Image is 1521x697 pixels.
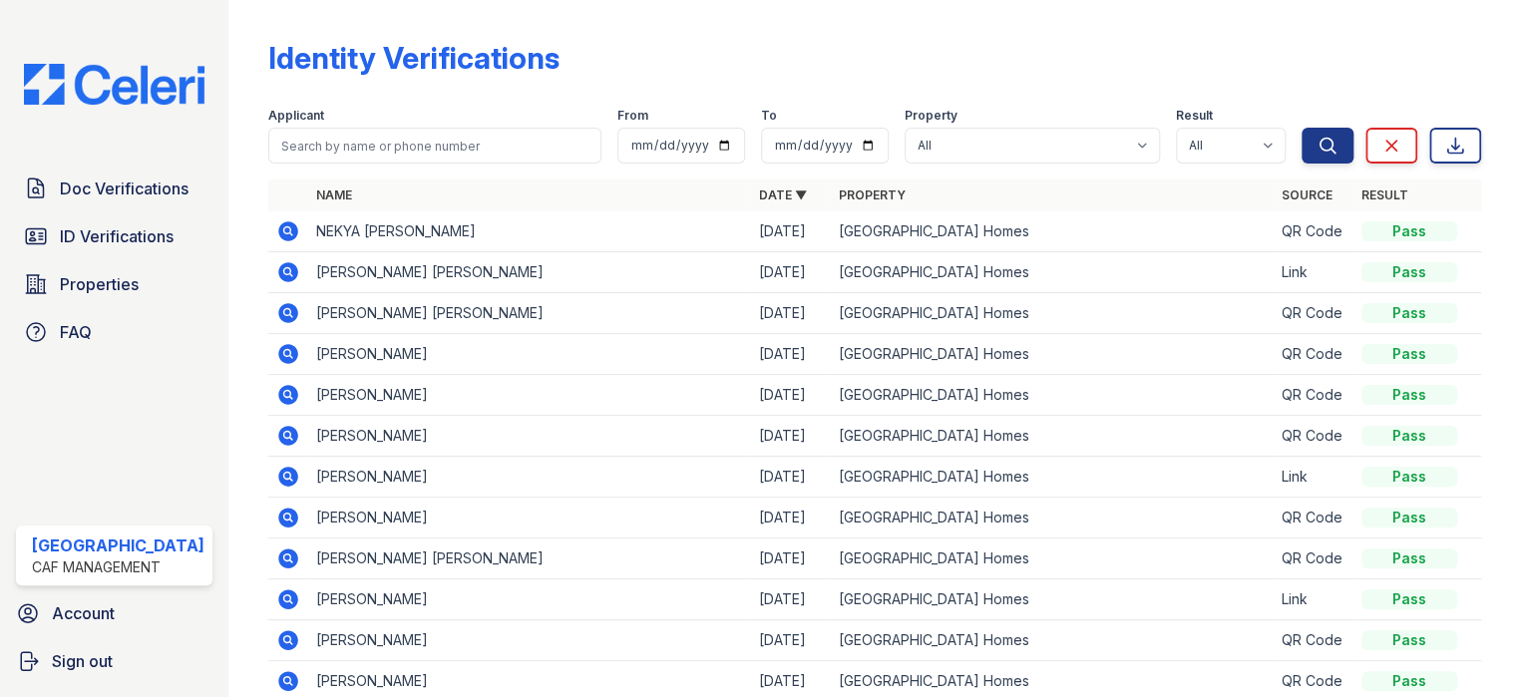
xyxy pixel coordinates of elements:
img: CE_Logo_Blue-a8612792a0a2168367f1c8372b55b34899dd931a85d93a1a3d3e32e68fde9ad4.png [8,64,220,105]
td: QR Code [1274,334,1353,375]
td: [PERSON_NAME] [PERSON_NAME] [308,293,751,334]
div: Pass [1361,262,1457,282]
input: Search by name or phone number [268,128,601,164]
div: Pass [1361,385,1457,405]
td: [DATE] [751,457,831,498]
td: [DATE] [751,498,831,538]
td: QR Code [1274,538,1353,579]
td: [DATE] [751,579,831,620]
td: [GEOGRAPHIC_DATA] Homes [831,252,1274,293]
span: FAQ [60,320,92,344]
td: [GEOGRAPHIC_DATA] Homes [831,538,1274,579]
div: Pass [1361,589,1457,609]
td: QR Code [1274,211,1353,252]
div: Pass [1361,671,1457,691]
td: [DATE] [751,334,831,375]
td: [DATE] [751,620,831,661]
div: Pass [1361,467,1457,487]
td: [DATE] [751,211,831,252]
td: [GEOGRAPHIC_DATA] Homes [831,375,1274,416]
td: [PERSON_NAME] [PERSON_NAME] [308,538,751,579]
td: [DATE] [751,293,831,334]
div: Pass [1361,630,1457,650]
div: [GEOGRAPHIC_DATA] [32,533,204,557]
td: [GEOGRAPHIC_DATA] Homes [831,211,1274,252]
a: Account [8,593,220,633]
div: Pass [1361,344,1457,364]
span: Account [52,601,115,625]
label: From [617,108,648,124]
td: QR Code [1274,498,1353,538]
span: Doc Verifications [60,176,189,200]
td: [PERSON_NAME] [308,457,751,498]
label: Result [1176,108,1213,124]
td: NEKYA [PERSON_NAME] [308,211,751,252]
a: Doc Verifications [16,169,212,208]
div: Pass [1361,426,1457,446]
td: [PERSON_NAME] [308,620,751,661]
a: Name [316,187,352,202]
td: [PERSON_NAME] [308,416,751,457]
a: Sign out [8,641,220,681]
a: Source [1282,187,1332,202]
div: CAF Management [32,557,204,577]
div: Pass [1361,508,1457,527]
a: ID Verifications [16,216,212,256]
label: Applicant [268,108,324,124]
span: Sign out [52,649,113,673]
a: Property [839,187,906,202]
a: FAQ [16,312,212,352]
td: QR Code [1274,416,1353,457]
td: [DATE] [751,252,831,293]
div: Pass [1361,548,1457,568]
td: [DATE] [751,416,831,457]
td: QR Code [1274,375,1353,416]
span: Properties [60,272,139,296]
td: [PERSON_NAME] [308,334,751,375]
td: [GEOGRAPHIC_DATA] Homes [831,334,1274,375]
label: Property [905,108,957,124]
td: QR Code [1274,620,1353,661]
td: Link [1274,457,1353,498]
td: [PERSON_NAME] [308,375,751,416]
div: Pass [1361,303,1457,323]
td: Link [1274,252,1353,293]
div: Identity Verifications [268,40,560,76]
td: Link [1274,579,1353,620]
span: ID Verifications [60,224,174,248]
label: To [761,108,777,124]
td: [GEOGRAPHIC_DATA] Homes [831,579,1274,620]
td: [GEOGRAPHIC_DATA] Homes [831,416,1274,457]
td: [GEOGRAPHIC_DATA] Homes [831,457,1274,498]
td: [DATE] [751,375,831,416]
a: Properties [16,264,212,304]
div: Pass [1361,221,1457,241]
td: [DATE] [751,538,831,579]
td: QR Code [1274,293,1353,334]
td: [PERSON_NAME] [308,498,751,538]
td: [GEOGRAPHIC_DATA] Homes [831,498,1274,538]
td: [PERSON_NAME] [PERSON_NAME] [308,252,751,293]
td: [PERSON_NAME] [308,579,751,620]
a: Date ▼ [759,187,807,202]
td: [GEOGRAPHIC_DATA] Homes [831,620,1274,661]
td: [GEOGRAPHIC_DATA] Homes [831,293,1274,334]
a: Result [1361,187,1408,202]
